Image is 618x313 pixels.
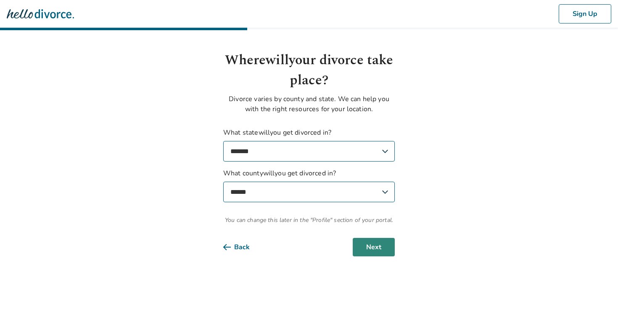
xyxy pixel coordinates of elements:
[223,128,395,162] label: What state will you get divorced in?
[353,238,395,256] button: Next
[7,5,74,22] img: Hello Divorce Logo
[223,94,395,114] p: Divorce varies by county and state. We can help you with the right resources for your location.
[223,216,395,224] span: You can change this later in the "Profile" section of your portal.
[223,238,263,256] button: Back
[223,168,395,202] label: What county will you get divorced in?
[223,182,395,202] select: What countywillyou get divorced in?
[559,4,611,23] button: Sign Up
[576,273,618,313] iframe: Chat Widget
[223,141,395,162] select: What statewillyou get divorced in?
[223,50,395,91] h1: Where will your divorce take place?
